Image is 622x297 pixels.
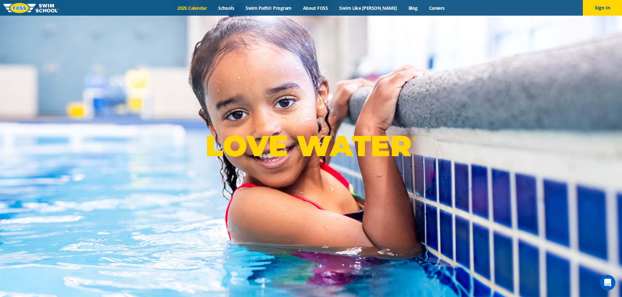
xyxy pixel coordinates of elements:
a: Careers [423,5,450,11]
a: 2025 Calendar [172,5,213,11]
a: About FOSS [297,5,334,11]
img: FOSS Swim School Logo [3,3,59,13]
a: Blog [403,5,423,11]
a: Swim Like [PERSON_NAME] [334,5,403,11]
a: Schools [213,5,240,11]
p: LOVE WATER [205,128,417,163]
iframe: Intercom live chat [600,275,615,290]
sup: ® [411,135,417,143]
a: Swim Path® Program [240,5,297,11]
